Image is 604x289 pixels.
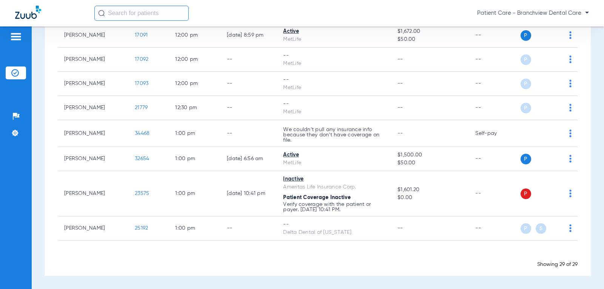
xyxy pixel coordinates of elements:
[283,175,385,183] div: Inactive
[58,147,129,171] td: [PERSON_NAME]
[221,96,277,120] td: --
[398,105,403,110] span: --
[398,36,463,43] span: $50.00
[469,216,520,241] td: --
[521,54,531,65] span: P
[58,120,129,147] td: [PERSON_NAME]
[469,23,520,48] td: --
[10,32,22,41] img: hamburger-icon
[537,262,578,267] span: Showing 29 of 29
[569,155,572,162] img: group-dot-blue.svg
[536,223,546,234] span: S
[221,120,277,147] td: --
[283,183,385,191] div: Ameritas Life Insurance Corp.
[135,32,148,38] span: 17091
[569,130,572,137] img: group-dot-blue.svg
[283,151,385,159] div: Active
[15,6,41,19] img: Zuub Logo
[221,48,277,72] td: --
[569,56,572,63] img: group-dot-blue.svg
[521,223,531,234] span: P
[58,216,129,241] td: [PERSON_NAME]
[398,57,403,62] span: --
[135,81,148,86] span: 17093
[135,131,149,136] span: 34468
[469,48,520,72] td: --
[398,194,463,202] span: $0.00
[283,195,351,200] span: Patient Coverage Inactive
[521,154,531,164] span: P
[283,100,385,108] div: --
[566,253,604,289] iframe: Chat Widget
[283,84,385,92] div: MetLife
[283,159,385,167] div: MetLife
[221,23,277,48] td: [DATE] 8:59 PM
[58,48,129,72] td: [PERSON_NAME]
[135,57,148,62] span: 17092
[521,79,531,89] span: P
[169,171,221,216] td: 1:00 PM
[398,131,403,136] span: --
[283,108,385,116] div: MetLife
[169,72,221,96] td: 12:00 PM
[569,31,572,39] img: group-dot-blue.svg
[135,105,148,110] span: 21779
[221,216,277,241] td: --
[398,226,403,231] span: --
[469,120,520,147] td: Self-pay
[221,72,277,96] td: --
[135,191,149,196] span: 23575
[94,6,189,21] input: Search for patients
[398,186,463,194] span: $1,601.20
[283,127,385,143] p: We couldn’t pull any insurance info because they don’t have coverage on file.
[221,147,277,171] td: [DATE] 6:56 AM
[169,147,221,171] td: 1:00 PM
[569,190,572,197] img: group-dot-blue.svg
[469,171,520,216] td: --
[283,202,385,212] p: Verify coverage with the patient or payer. [DATE] 10:41 PM.
[469,147,520,171] td: --
[169,120,221,147] td: 1:00 PM
[283,76,385,84] div: --
[398,159,463,167] span: $50.00
[521,30,531,41] span: P
[521,189,531,199] span: P
[169,48,221,72] td: 12:00 PM
[469,72,520,96] td: --
[135,226,148,231] span: 25192
[283,229,385,236] div: Delta Dental of [US_STATE]
[477,9,589,17] span: Patient Care - Branchview Dental Care
[221,171,277,216] td: [DATE] 10:41 PM
[169,96,221,120] td: 12:30 PM
[135,156,149,161] span: 32654
[98,10,105,17] img: Search Icon
[569,224,572,232] img: group-dot-blue.svg
[283,221,385,229] div: --
[58,23,129,48] td: [PERSON_NAME]
[521,103,531,113] span: P
[569,104,572,111] img: group-dot-blue.svg
[469,96,520,120] td: --
[58,96,129,120] td: [PERSON_NAME]
[58,72,129,96] td: [PERSON_NAME]
[283,36,385,43] div: MetLife
[58,171,129,216] td: [PERSON_NAME]
[398,151,463,159] span: $1,500.00
[398,28,463,36] span: $1,672.00
[283,52,385,60] div: --
[283,60,385,68] div: MetLife
[169,23,221,48] td: 12:00 PM
[169,216,221,241] td: 1:00 PM
[569,80,572,87] img: group-dot-blue.svg
[398,81,403,86] span: --
[283,28,385,36] div: Active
